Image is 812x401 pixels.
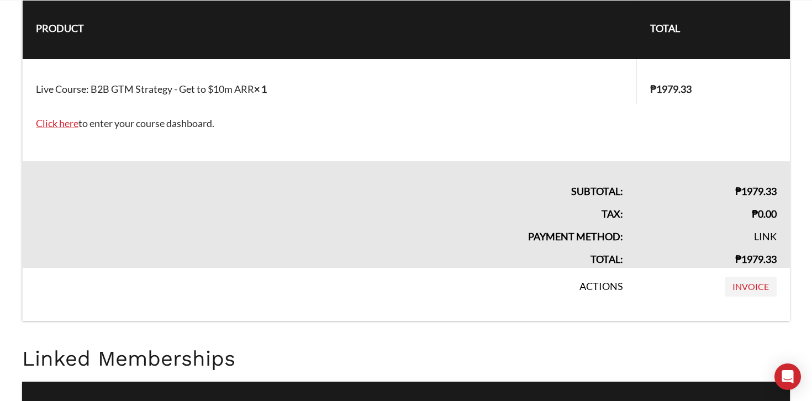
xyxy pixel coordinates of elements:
[23,199,637,222] th: Tax:
[23,245,637,267] th: Total:
[650,83,692,95] bdi: 1979.33
[23,59,637,104] td: Live Course: B2B GTM Strategy - Get to $10m ARR
[752,208,758,220] span: ₱
[774,363,801,390] div: Open Intercom Messenger
[23,268,637,321] th: Actions
[735,185,741,197] span: ₱
[254,83,267,95] strong: × 1
[725,277,777,297] a: Invoice
[23,222,637,245] th: Payment method:
[735,253,741,265] span: ₱
[752,208,777,220] span: 0.00
[22,347,790,371] h2: Linked Memberships
[36,115,777,131] p: to enter your course dashboard.
[636,222,790,245] td: Link
[735,185,777,197] span: 1979.33
[23,161,637,199] th: Subtotal:
[735,253,777,265] span: 1979.33
[36,117,78,129] a: Click here
[650,83,656,95] span: ₱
